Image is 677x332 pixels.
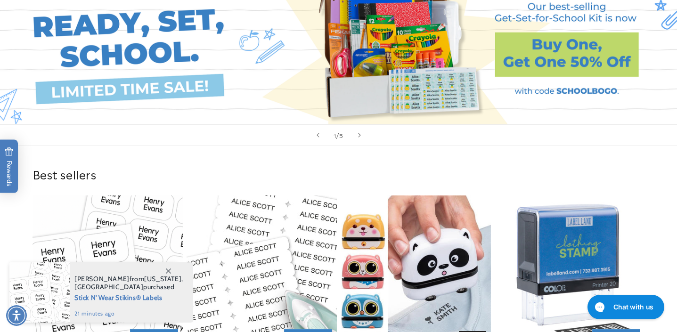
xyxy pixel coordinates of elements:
[74,275,183,291] span: from , purchased
[74,275,130,283] span: [PERSON_NAME]
[74,309,183,318] span: 21 minutes ago
[334,130,336,140] span: 1
[144,275,181,283] span: [US_STATE]
[5,147,14,186] span: Rewards
[33,167,645,181] h2: Best sellers
[583,292,668,323] iframe: Gorgias live chat messenger
[308,125,328,146] button: Previous slide
[349,125,370,146] button: Next slide
[336,130,339,140] span: /
[6,305,27,326] div: Accessibility Menu
[74,283,143,291] span: [GEOGRAPHIC_DATA]
[74,291,183,303] span: Stick N' Wear Stikins® Labels
[339,130,343,140] span: 5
